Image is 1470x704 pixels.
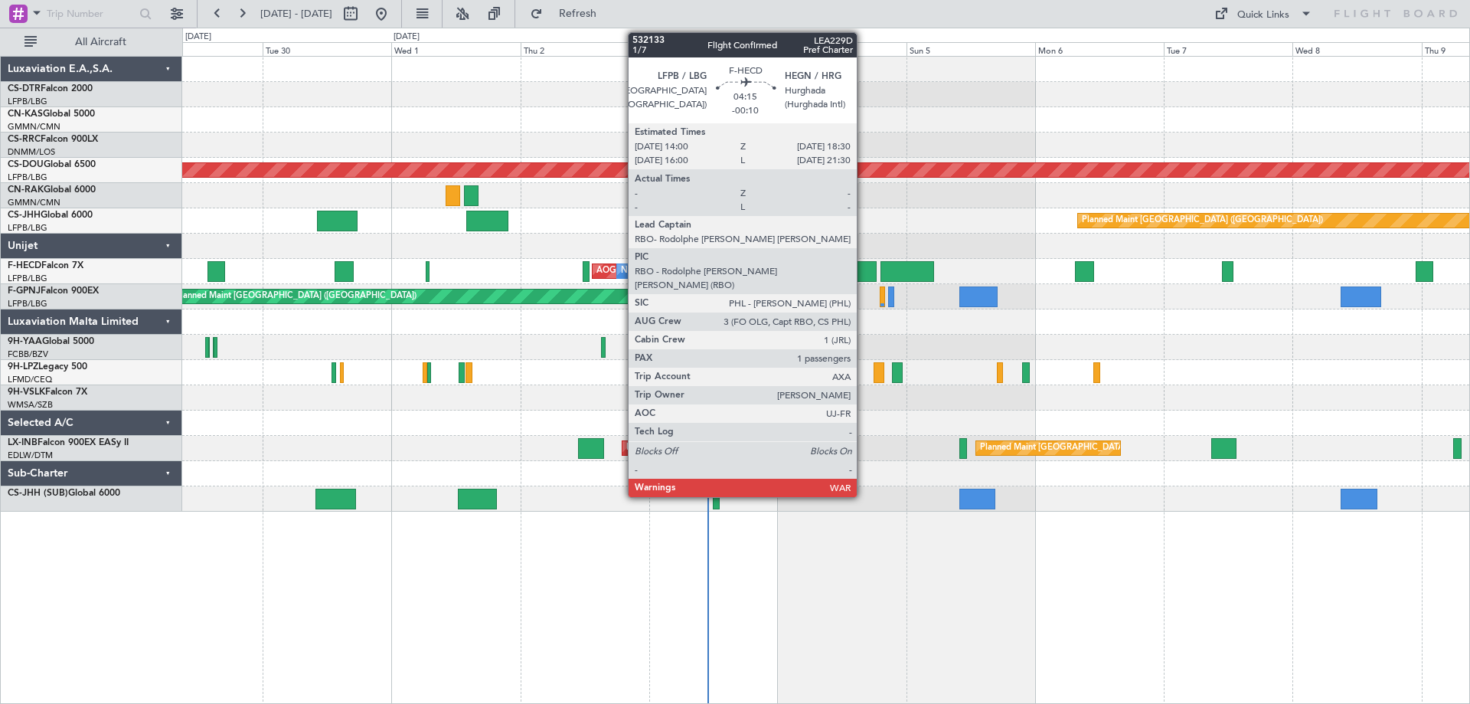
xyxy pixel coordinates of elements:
[626,437,773,460] div: Planned Maint [GEOGRAPHIC_DATA]
[8,349,48,360] a: FCBB/BZV
[8,185,96,195] a: CN-RAKGlobal 6000
[8,160,44,169] span: CS-DOU
[175,285,416,308] div: Planned Maint [GEOGRAPHIC_DATA] ([GEOGRAPHIC_DATA])
[8,261,41,270] span: F-HECD
[8,438,129,447] a: LX-INBFalcon 900EX EASy II
[8,185,44,195] span: CN-RAK
[906,42,1035,56] div: Sun 5
[8,222,47,234] a: LFPB/LBG
[391,42,520,56] div: Wed 1
[134,42,263,56] div: Mon 29
[8,261,83,270] a: F-HECDFalcon 7X
[8,450,53,461] a: EDLW/DTM
[523,2,615,26] button: Refresh
[8,287,41,296] span: F-GPNJ
[40,37,162,47] span: All Aircraft
[621,260,656,283] div: No Crew
[1237,8,1289,23] div: Quick Links
[8,438,38,447] span: LX-INB
[8,84,93,93] a: CS-DTRFalcon 2000
[185,31,211,44] div: [DATE]
[8,273,47,284] a: LFPB/LBG
[8,362,87,372] a: 9H-LPZLegacy 500
[8,489,68,498] span: CS-JHH (SUB)
[47,2,135,25] input: Trip Number
[263,42,391,56] div: Tue 30
[8,96,47,107] a: LFPB/LBG
[8,160,96,169] a: CS-DOUGlobal 6500
[17,30,166,54] button: All Aircraft
[521,42,649,56] div: Thu 2
[8,388,87,397] a: 9H-VSLKFalcon 7X
[8,362,38,372] span: 9H-LPZ
[8,110,95,119] a: CN-KASGlobal 5000
[8,337,42,346] span: 9H-YAA
[8,399,53,411] a: WMSA/SZB
[8,298,47,309] a: LFPB/LBG
[8,146,55,158] a: DNMM/LOS
[8,197,60,208] a: GMMN/CMN
[649,42,778,56] div: Fri 3
[8,388,45,397] span: 9H-VSLK
[8,211,41,220] span: CS-JHH
[546,8,610,19] span: Refresh
[1164,42,1292,56] div: Tue 7
[1082,209,1323,232] div: Planned Maint [GEOGRAPHIC_DATA] ([GEOGRAPHIC_DATA])
[8,135,41,144] span: CS-RRC
[1207,2,1320,26] button: Quick Links
[8,172,47,183] a: LFPB/LBG
[394,31,420,44] div: [DATE]
[8,135,98,144] a: CS-RRCFalcon 900LX
[8,287,99,296] a: F-GPNJFalcon 900EX
[8,84,41,93] span: CS-DTR
[596,260,757,283] div: AOG Maint Paris ([GEOGRAPHIC_DATA])
[8,337,94,346] a: 9H-YAAGlobal 5000
[1292,42,1421,56] div: Wed 8
[8,489,120,498] a: CS-JHH (SUB)Global 6000
[8,121,60,133] a: GMMN/CMN
[778,42,906,56] div: Sat 4
[8,374,52,385] a: LFMD/CEQ
[8,110,43,119] span: CN-KAS
[8,211,93,220] a: CS-JHHGlobal 6000
[980,437,1221,460] div: Planned Maint [GEOGRAPHIC_DATA] ([GEOGRAPHIC_DATA])
[1035,42,1164,56] div: Mon 6
[260,7,332,21] span: [DATE] - [DATE]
